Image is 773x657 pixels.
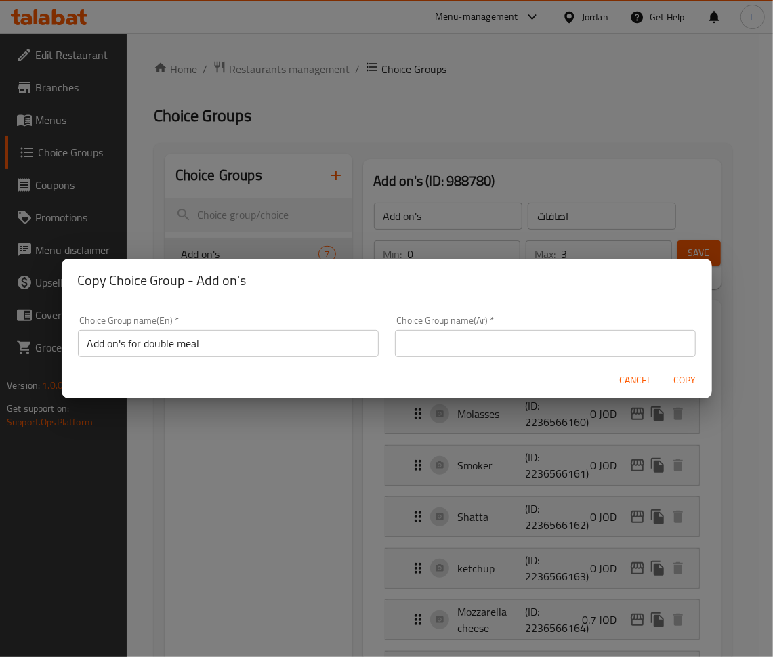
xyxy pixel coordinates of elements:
[395,330,696,357] input: Please enter Choice Group name(ar)
[663,368,707,393] button: Copy
[78,270,696,291] h2: Copy Choice Group - Add on's
[78,330,379,357] input: Please enter Choice Group name(en)
[620,372,652,389] span: Cancel
[614,368,658,393] button: Cancel
[669,372,701,389] span: Copy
